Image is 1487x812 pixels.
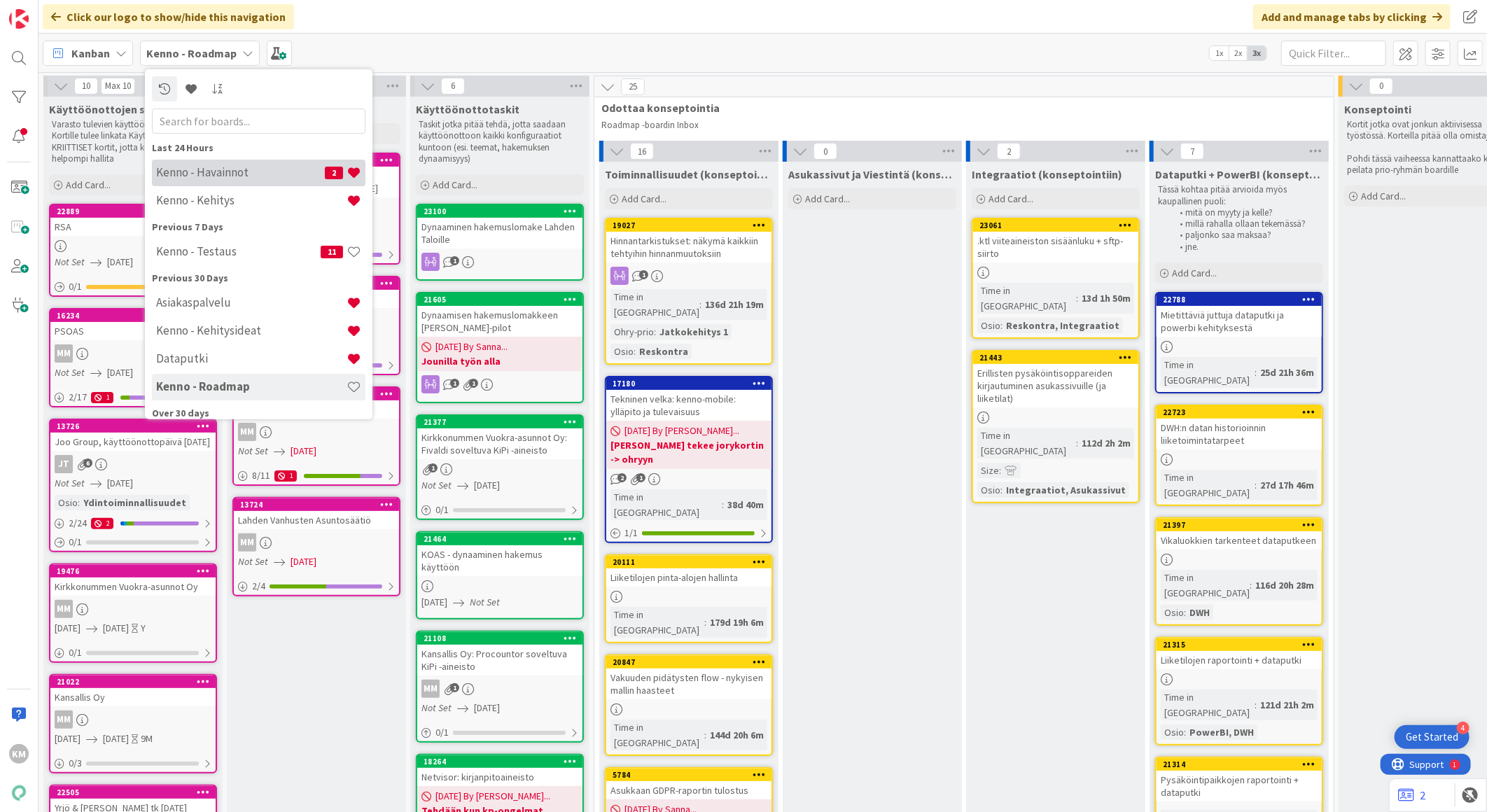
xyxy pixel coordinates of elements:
span: 0 / 1 [69,645,82,660]
span: 10 [74,78,98,94]
div: 21443 [973,351,1138,364]
p: Taskit jotka pitää tehdä, jotta saadaan käyttöönottoon kaikki konfiguraatiot kuntoon (esi. teemat... [419,119,581,164]
a: 21315Liiketilojen raportointi + dataputkiTime in [GEOGRAPHIC_DATA]:121d 21h 2mOsio:PowerBI, DWH [1155,637,1323,745]
a: 2 [1398,787,1425,804]
div: 21397Vikaluokkien tarkenteet dataputkeen [1157,519,1322,549]
img: avatar [9,783,29,803]
i: Not Set [238,444,268,457]
div: Osio [610,344,634,359]
div: 2/242 [50,514,216,532]
div: Liiketilojen raportointi + dataputki [1157,651,1322,669]
div: Jatkokehitys 1 [656,324,732,339]
span: : [1076,290,1078,306]
div: Size [977,463,999,478]
div: MM [55,344,73,363]
div: Open Get Started checklist, remaining modules: 4 [1395,725,1469,749]
div: Time in [GEOGRAPHIC_DATA] [610,720,704,750]
a: 21397Vikaluokkien tarkenteet dataputkeenTime in [GEOGRAPHIC_DATA]:116d 20h 28mOsio:DWH [1155,517,1323,626]
a: 21464KOAS - dynaaminen hakemus käyttöön[DATE]Not Set [416,531,584,619]
div: 18264Netvisor: kirjanpitoaineisto [417,755,582,786]
div: 0/1 [50,278,216,295]
span: 8 / 11 [252,468,270,483]
div: Vikaluokkien tarkenteet dataputkeen [1157,531,1322,549]
div: 136d 21h 19m [701,297,767,312]
a: 21443Erillisten pysäköintisoppareiden kirjautuminen asukassivuille (ja liiketilat)Time in [GEOGRA... [972,350,1140,503]
div: 13724 [240,500,399,510]
div: JT [50,455,216,473]
span: Add Card... [1361,190,1406,202]
div: Dynaaminen hakemuslomake Lahden Taloille [417,218,582,248]
div: 38d 40m [724,497,767,512]
div: MM [55,600,73,618]
div: 20847 [606,656,772,668]
div: 1 [73,6,76,17]
div: 21022 [50,675,216,688]
div: 22889 [57,206,216,216]
span: 0 / 1 [435,503,449,517]
div: DWH:n datan historioinnin liiketoimintatarpeet [1157,419,1322,449]
div: 19476 [50,565,216,577]
div: 22889RSA [50,205,216,236]
span: 6 [441,78,465,94]
div: MM [50,344,216,363]
div: MM [238,533,256,552]
div: 13726Joo Group, käyttöönottopäivä [DATE] [50,420,216,451]
span: : [634,344,636,359]
span: 2 [617,473,627,482]
a: 21108Kansallis Oy: Procountor soveltuva KiPi -aineistoMMNot Set[DATE]0/1 [416,631,584,743]
span: [DATE] [103,621,129,636]
div: Osio [55,495,78,510]
div: Time in [GEOGRAPHIC_DATA] [610,289,699,320]
div: Pysäköintipaikkojen raportointi + dataputki [1157,771,1322,801]
div: 27d 17h 46m [1257,477,1318,493]
a: 21022Kansallis OyMM[DATE][DATE]9M0/3 [49,674,217,773]
div: 21397 [1163,520,1322,530]
span: : [1000,318,1003,333]
div: Y [141,621,146,636]
a: 20111Liiketilojen pinta-alojen hallintaTime in [GEOGRAPHIC_DATA]:179d 19h 6m [605,554,773,643]
div: MM [234,533,399,552]
span: 1 [639,270,648,279]
div: Osio [1161,724,1184,740]
div: 112d 2h 2m [1078,435,1134,451]
div: 21464 [424,534,582,544]
div: 179d 19h 6m [706,615,767,630]
div: 22788Mietittäviä juttuja dataputki ja powerbi kehityksestä [1157,293,1322,337]
a: 17180Tekninen velka: kenno-mobile: ylläpito ja tulevaisuus[DATE] By [PERSON_NAME]...[PERSON_NAME]... [605,376,773,543]
div: 116d 20h 28m [1252,577,1318,593]
div: DWH [1186,605,1213,620]
span: : [1184,605,1186,620]
span: 0 [1369,78,1393,94]
div: 21464 [417,533,582,545]
div: 21314 [1163,759,1322,769]
div: MM [417,680,582,698]
a: 20847Vakuuden pidätysten flow - nykyisen mallin haasteetTime in [GEOGRAPHIC_DATA]:144d 20h 6m [605,654,773,756]
div: Integraatiot, Asukassivut [1003,482,1129,498]
span: 3x [1248,46,1266,60]
div: RSA [50,218,216,236]
a: 22889RSANot Set[DATE]0/1 [49,204,217,297]
i: Not Set [470,596,500,608]
span: : [1255,697,1257,713]
div: Last 24 Hours [152,140,365,155]
span: : [699,297,701,312]
div: 25d 21h 36m [1257,365,1318,380]
a: 23061.ktl viiteaineiston sisäänluku + sftp-siirtoTime in [GEOGRAPHIC_DATA]:13d 1h 50mOsio:Reskont... [972,218,1140,339]
div: 23100 [424,206,582,216]
span: [DATE] [55,621,81,636]
div: 22889 [50,205,216,218]
span: Add Card... [622,192,666,205]
div: Mietittäviä juttuja dataputki ja powerbi kehityksestä [1157,306,1322,337]
div: 2/4 [234,577,399,595]
div: Reskontra [636,344,692,359]
b: Kenno - Roadmap [146,46,237,60]
div: Kirkkonummen Vuokra-asunnot Oy: Fivaldi soveltuva KiPi -aineisto [417,428,582,459]
p: Varasto tulevien käyttöönottojen korteille. Kortille tulee linkata Käyttöönotolle KRIITTISET kort... [52,119,214,164]
h4: Kenno - Havainnot [156,165,325,179]
h4: Asiakaspalvelu [156,295,347,309]
span: [DATE] [103,731,129,746]
div: 19027 [606,219,772,232]
div: 16234 [57,311,216,321]
h4: Kenno - Kehitysideat [156,323,347,337]
div: 20111 [613,557,772,567]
